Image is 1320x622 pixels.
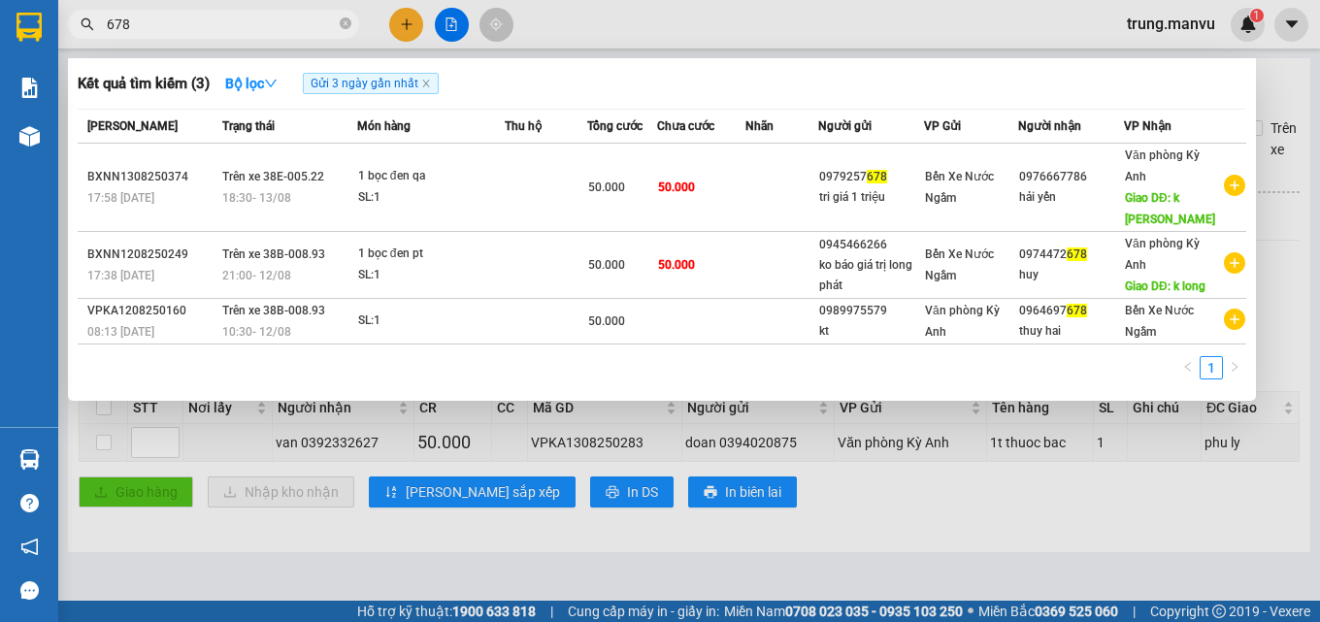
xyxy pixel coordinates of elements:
[1125,148,1200,183] span: Văn phòng Kỳ Anh
[222,304,325,317] span: Trên xe 38B-008.93
[87,119,178,133] span: [PERSON_NAME]
[819,235,923,255] div: 0945466266
[222,325,291,339] span: 10:30 - 12/08
[1224,175,1245,196] span: plus-circle
[16,13,42,42] img: logo-vxr
[1224,309,1245,330] span: plus-circle
[1125,191,1215,226] span: Giao DĐ: k [PERSON_NAME]
[78,74,210,94] h3: Kết quả tìm kiếm ( 3 )
[819,167,923,187] div: 0979257
[1223,356,1246,379] li: Next Page
[421,79,431,88] span: close
[222,247,325,261] span: Trên xe 38B-008.93
[1019,167,1123,187] div: 0976667786
[657,119,714,133] span: Chưa cước
[745,119,774,133] span: Nhãn
[20,494,39,512] span: question-circle
[658,180,695,194] span: 50.000
[1019,187,1123,208] div: hải yến
[1019,265,1123,285] div: huy
[358,311,504,332] div: SL: 1
[357,119,411,133] span: Món hàng
[818,119,872,133] span: Người gửi
[1124,119,1171,133] span: VP Nhận
[1223,356,1246,379] button: right
[819,301,923,321] div: 0989975579
[1019,321,1123,342] div: thuy hai
[19,78,40,98] img: solution-icon
[1125,279,1205,293] span: Giao DĐ: k long
[222,170,324,183] span: Trên xe 38E-005.22
[222,269,291,282] span: 21:00 - 12/08
[87,167,216,187] div: BXNN1308250374
[264,77,278,90] span: down
[340,16,351,34] span: close-circle
[358,187,504,209] div: SL: 1
[505,119,542,133] span: Thu hộ
[1019,301,1123,321] div: 0964697
[107,14,336,35] input: Tìm tên, số ĐT hoặc mã đơn
[867,170,887,183] span: 678
[340,17,351,29] span: close-circle
[587,119,643,133] span: Tổng cước
[588,314,625,328] span: 50.000
[87,245,216,265] div: BXNN1208250249
[1224,252,1245,274] span: plus-circle
[819,255,923,296] div: ko báo giá trị long phát
[303,73,439,94] span: Gửi 3 ngày gần nhất
[1182,361,1194,373] span: left
[19,126,40,147] img: warehouse-icon
[924,119,961,133] span: VP Gửi
[1229,361,1240,373] span: right
[222,119,275,133] span: Trạng thái
[358,265,504,286] div: SL: 1
[1067,304,1087,317] span: 678
[87,191,154,205] span: 17:58 [DATE]
[1201,357,1222,378] a: 1
[925,247,994,282] span: Bến Xe Nước Ngầm
[210,68,293,99] button: Bộ lọcdown
[81,17,94,31] span: search
[19,449,40,470] img: warehouse-icon
[925,170,994,205] span: Bến Xe Nước Ngầm
[1200,356,1223,379] li: 1
[1125,304,1194,339] span: Bến Xe Nước Ngầm
[222,191,291,205] span: 18:30 - 13/08
[87,325,154,339] span: 08:13 [DATE]
[819,187,923,208] div: tri giá 1 triệu
[358,244,504,265] div: 1 bọc đen pt
[87,269,154,282] span: 17:38 [DATE]
[358,166,504,187] div: 1 bọc đen qa
[1125,237,1200,272] span: Văn phòng Kỳ Anh
[1019,245,1123,265] div: 0974472
[1018,119,1081,133] span: Người nhận
[588,258,625,272] span: 50.000
[819,321,923,342] div: kt
[1176,356,1200,379] li: Previous Page
[20,538,39,556] span: notification
[1067,247,1087,261] span: 678
[87,301,216,321] div: VPKA1208250160
[925,304,1000,339] span: Văn phòng Kỳ Anh
[588,180,625,194] span: 50.000
[658,258,695,272] span: 50.000
[1176,356,1200,379] button: left
[225,76,278,91] strong: Bộ lọc
[20,581,39,600] span: message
